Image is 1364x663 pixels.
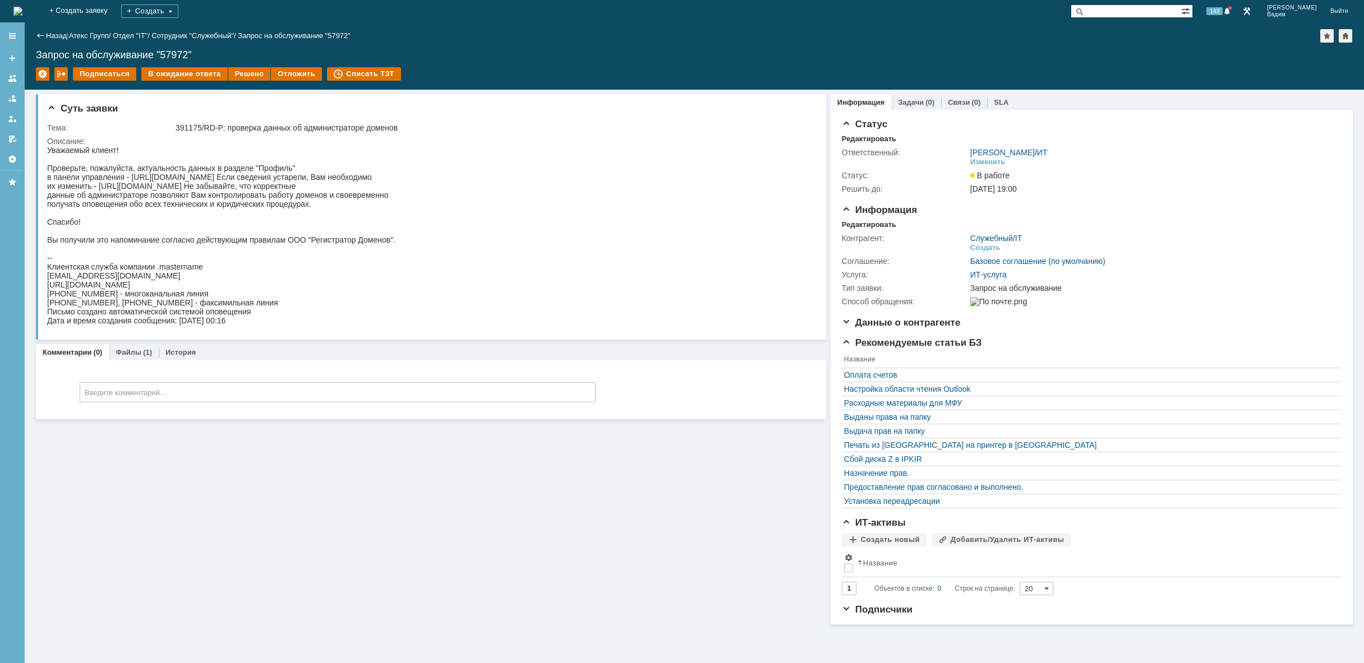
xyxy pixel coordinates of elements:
a: Сбой диска Z в IPKIR [844,455,1334,463]
div: | [67,31,68,39]
span: Суть заявки [47,103,118,114]
a: Перейти на домашнюю страницу [13,7,22,16]
a: Связи [948,98,970,106]
span: Вадим [1267,11,1317,18]
div: Контрагент: [842,234,968,243]
a: Перейти в интерфейс администратора [1240,4,1254,18]
a: Задачи [898,98,924,106]
span: Рекомендуемые статьи БЗ [842,337,982,348]
a: SLA [994,98,1008,106]
a: ИТ-услуга [970,270,1007,279]
div: / [970,234,1022,243]
div: 0 [938,582,942,595]
a: Файлы [116,348,141,356]
span: В работе [970,171,1010,180]
div: Изменить [970,157,1006,166]
a: Расходные материалы для МФУ [844,398,1334,407]
div: / [113,31,151,40]
a: Назначение прав. [844,469,1334,477]
div: Добавить в избранное [1320,29,1334,43]
span: [DATE] 19:00 [970,184,1017,193]
img: logo [13,7,22,16]
a: IT [1015,234,1022,243]
div: Создать [970,243,1000,252]
span: ИТ-активы [842,517,906,528]
div: Запрос на обслуживание [970,284,1334,293]
a: Базовое соглашение (по умолчанию) [970,257,1105,266]
div: Редактировать [842,220,896,229]
span: Расширенный поиск [1181,5,1192,16]
div: Тема: [47,123,173,132]
span: Подписчики [842,604,913,615]
span: Настройки [844,553,853,562]
div: Название [863,559,897,567]
a: Выдача прав на папку [844,426,1334,435]
div: / [970,148,1048,157]
span: [PERSON_NAME] [1267,4,1317,11]
a: Печать из [GEOGRAPHIC_DATA] на принтер в [GEOGRAPHIC_DATA] [844,441,1334,449]
div: (0) [971,98,980,106]
div: Сделать домашней страницей [1339,29,1352,43]
span: Данные о контрагенте [842,317,961,328]
div: Описание: [47,137,809,146]
div: 391175/RD-P: проверка данных об администраторе доменов [176,123,807,132]
span: Информация [842,205,917,215]
a: ИТ [1037,148,1048,157]
i: Строк на странице: [874,582,1015,595]
a: Заявки на командах [3,69,21,87]
a: Служебный [970,234,1013,243]
th: Название [842,353,1336,368]
div: Запрос на обслуживание "57972" [238,31,351,40]
div: Соглашение: [842,257,968,266]
div: Способ обращения: [842,297,968,306]
a: Сотрудник "Служебный" [151,31,234,40]
a: Комментарии [43,348,92,356]
a: Отдел "IT" [113,31,148,40]
th: Название [855,551,1336,577]
div: (0) [925,98,934,106]
div: Создать [121,4,178,18]
a: Настройки [3,150,21,168]
div: Ответственный: [842,148,968,157]
div: (1) [143,348,152,356]
div: (0) [94,348,103,356]
a: Установка переадресации [844,497,1334,506]
a: Оплата счетов [844,370,1334,379]
a: История [165,348,196,356]
div: Редактировать [842,135,896,143]
a: Заявки в моей ответственности [3,90,21,108]
div: Статус: [842,171,968,180]
div: / [69,31,113,40]
div: Работа с массовостью [54,67,68,81]
div: / [151,31,238,40]
a: Настройка области чтения Outlook [844,384,1334,393]
a: Создать заявку [3,49,21,67]
a: Атекс Групп [69,31,109,40]
a: Выданы права на папку [844,412,1334,421]
a: Назад [46,31,67,40]
div: Решить до: [842,184,968,193]
a: [PERSON_NAME] [970,148,1035,157]
div: Услуга: [842,270,968,279]
div: Запрос на обслуживание "57972" [36,49,1353,61]
a: Мои согласования [3,130,21,148]
span: Объектов в списке: [874,585,934,592]
a: Предоставление прав согласовано и выполнено. [844,483,1334,492]
img: По почте.png [970,297,1027,306]
div: Тип заявки: [842,284,968,293]
span: Статус [842,119,887,129]
span: 143 [1206,7,1223,15]
a: Мои заявки [3,110,21,128]
a: Информация [837,98,884,106]
div: Удалить [36,67,49,81]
